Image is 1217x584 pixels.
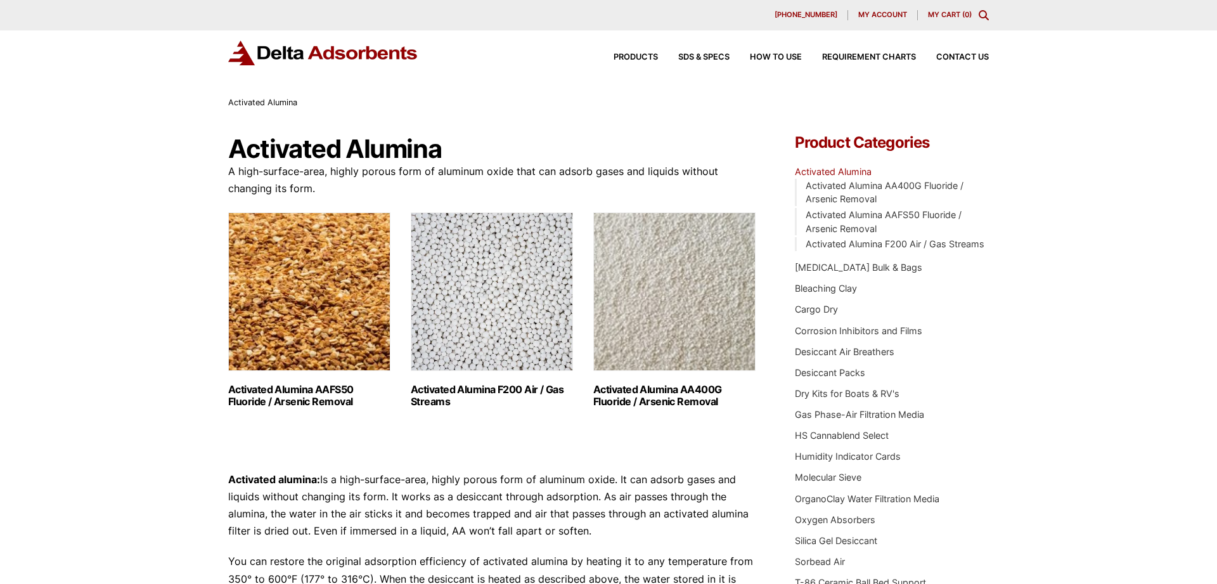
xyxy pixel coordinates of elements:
p: A high-surface-area, highly porous form of aluminum oxide that can adsorb gases and liquids witho... [228,163,757,197]
span: How to Use [750,53,802,62]
a: My account [848,10,918,20]
p: Is a high-surface-area, highly porous form of aluminum oxide. It can adsorb gases and liquids wit... [228,471,757,540]
span: Activated Alumina [228,98,297,107]
a: Sorbead Air [795,556,845,567]
a: [PHONE_NUMBER] [764,10,848,20]
a: Corrosion Inhibitors and Films [795,325,922,336]
h1: Activated Alumina [228,135,757,163]
a: Gas Phase-Air Filtration Media [795,409,924,420]
a: Activated Alumina AA400G Fluoride / Arsenic Removal [806,180,963,205]
span: My account [858,11,907,18]
a: Products [593,53,658,62]
a: Activated Alumina [795,166,872,177]
a: Visit product category Activated Alumina AA400G Fluoride / Arsenic Removal [593,212,756,408]
a: HS Cannablend Select [795,430,889,441]
a: Molecular Sieve [795,472,861,483]
a: Contact Us [916,53,989,62]
a: Oxygen Absorbers [795,514,875,525]
a: Dry Kits for Boats & RV's [795,388,899,399]
a: How to Use [730,53,802,62]
img: Activated Alumina F200 Air / Gas Streams [411,212,573,371]
a: Requirement Charts [802,53,916,62]
a: Visit product category Activated Alumina F200 Air / Gas Streams [411,212,573,408]
span: Contact Us [936,53,989,62]
span: [PHONE_NUMBER] [775,11,837,18]
img: Activated Alumina AA400G Fluoride / Arsenic Removal [593,212,756,371]
img: Delta Adsorbents [228,41,418,65]
strong: Activated alumina: [228,473,320,486]
h2: Activated Alumina AAFS50 Fluoride / Arsenic Removal [228,384,390,408]
div: Toggle Modal Content [979,10,989,20]
a: Cargo Dry [795,304,838,315]
a: OrganoClay Water Filtration Media [795,493,939,504]
h4: Product Categories [795,135,989,150]
a: Silica Gel Desiccant [795,535,877,546]
a: My Cart (0) [928,10,972,19]
a: Humidity Indicator Cards [795,451,901,462]
span: SDS & SPECS [678,53,730,62]
a: [MEDICAL_DATA] Bulk & Bags [795,262,922,273]
a: SDS & SPECS [658,53,730,62]
h2: Activated Alumina F200 Air / Gas Streams [411,384,573,408]
span: 0 [965,10,969,19]
img: Activated Alumina AAFS50 Fluoride / Arsenic Removal [228,212,390,371]
a: Bleaching Clay [795,283,857,294]
a: Activated Alumina AAFS50 Fluoride / Arsenic Removal [806,209,962,234]
h2: Activated Alumina AA400G Fluoride / Arsenic Removal [593,384,756,408]
span: Products [614,53,658,62]
span: Requirement Charts [822,53,916,62]
a: Visit product category Activated Alumina AAFS50 Fluoride / Arsenic Removal [228,212,390,408]
a: Desiccant Air Breathers [795,346,894,357]
a: Activated Alumina F200 Air / Gas Streams [806,238,984,249]
a: Desiccant Packs [795,367,865,378]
